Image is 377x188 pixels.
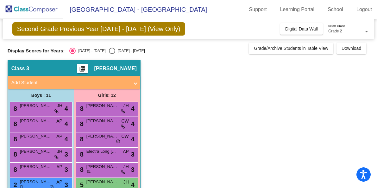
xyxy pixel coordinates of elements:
span: CW [121,133,129,140]
span: 8 [79,105,84,112]
span: 8 [12,105,17,112]
span: Grade/Archive Students in Table View [254,46,328,51]
span: 8 [12,136,17,143]
span: JH [57,148,62,155]
a: Logout [351,4,377,15]
span: Class 3 [11,65,29,72]
span: [PERSON_NAME] [20,164,52,170]
span: Display Scores for Years: [8,48,65,54]
span: [PERSON_NAME] [20,103,52,109]
span: 3 [65,150,68,159]
span: [PERSON_NAME] [86,133,118,139]
span: Download [342,46,361,51]
span: [PERSON_NAME] [20,148,52,155]
span: Digital Data Wall [285,26,318,31]
span: 8 [12,166,17,173]
a: Learning Portal [275,4,320,15]
div: [DATE] - [DATE] [76,48,105,54]
span: JH [123,103,129,109]
span: [PERSON_NAME] [86,103,118,109]
span: 8 [79,151,84,158]
span: 3 [131,150,135,159]
div: [DATE] - [DATE] [115,48,145,54]
span: 4 [65,104,68,113]
span: AP [56,133,62,140]
div: Girls: 12 [74,89,140,102]
span: 3 [65,165,68,174]
span: 8 [12,120,17,127]
mat-radio-group: Select an option [69,48,145,54]
mat-icon: picture_as_pdf [79,66,86,75]
span: EL [87,169,91,174]
span: [PERSON_NAME] [86,118,118,124]
span: [PERSON_NAME] [20,133,52,139]
span: Grade 2 [328,29,342,33]
button: Grade/Archive Students in Table View [249,43,333,54]
button: Digital Data Wall [280,23,323,35]
span: [PERSON_NAME] [86,179,118,185]
span: AP [123,148,129,155]
span: CW [121,118,129,124]
span: JH [123,179,129,185]
span: 8 [79,120,84,127]
span: 4 [65,119,68,129]
span: AP [56,118,62,124]
span: Electra Long [PERSON_NAME] [86,148,118,155]
mat-panel-title: Add Student [11,79,129,86]
span: 3 [131,165,135,174]
span: 8 [79,136,84,143]
span: do_not_disturb_alt [116,139,120,144]
span: 4 [131,119,135,129]
span: [PERSON_NAME] [86,164,118,170]
span: 4 [131,104,135,113]
div: Boys : 11 [8,89,74,102]
span: [PERSON_NAME] [94,65,137,72]
span: 4 [65,134,68,144]
span: 8 [79,166,84,173]
button: Download [336,43,366,54]
span: 8 [12,151,17,158]
span: AP [56,179,62,185]
a: School [323,4,348,15]
span: [GEOGRAPHIC_DATA] - [GEOGRAPHIC_DATA] [63,4,207,15]
span: JH [123,164,129,170]
span: JH [57,103,62,109]
span: [PERSON_NAME] [20,179,52,185]
span: Second Grade Previous Year [DATE] - [DATE] (View Only) [12,22,185,36]
a: Support [244,4,272,15]
span: AP [56,164,62,170]
mat-expansion-panel-header: Add Student [8,76,140,89]
button: Print Students Details [77,64,88,73]
span: 4 [131,134,135,144]
span: [PERSON_NAME] [20,118,52,124]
